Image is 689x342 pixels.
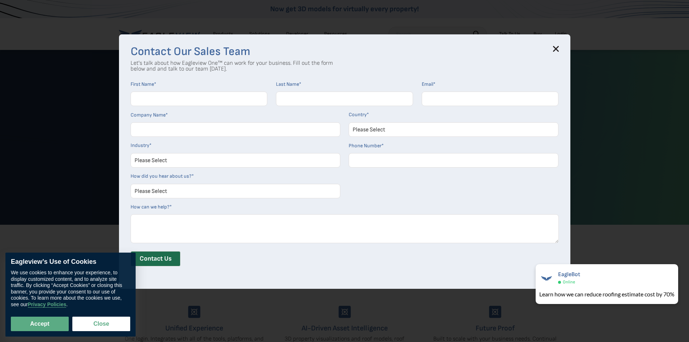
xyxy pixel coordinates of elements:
span: How did you hear about us? [131,173,192,179]
span: Last Name [276,81,299,87]
p: Let's talk about how Eagleview One™ can work for your business. Fill out the form below and and t... [131,60,333,72]
span: Country [349,111,367,118]
span: How can we help? [131,204,170,210]
span: First Name [131,81,154,87]
a: Privacy Policies [28,301,67,308]
button: Close [72,317,130,331]
span: Email [422,81,433,87]
button: Accept [11,317,69,331]
img: EagleBot [539,271,554,286]
span: Company Name [131,112,166,118]
span: EagleBot [558,271,580,278]
div: We use cookies to enhance your experience, to display customized content, and to analyze site tra... [11,270,130,308]
span: Phone Number [349,143,382,149]
span: Industry [131,142,149,148]
input: Contact Us [131,251,180,266]
div: Learn how we can reduce roofing estimate cost by 70% [539,290,675,299]
div: Eagleview’s Use of Cookies [11,258,130,266]
span: Online [563,279,575,285]
h3: Contact Our Sales Team [131,46,559,58]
